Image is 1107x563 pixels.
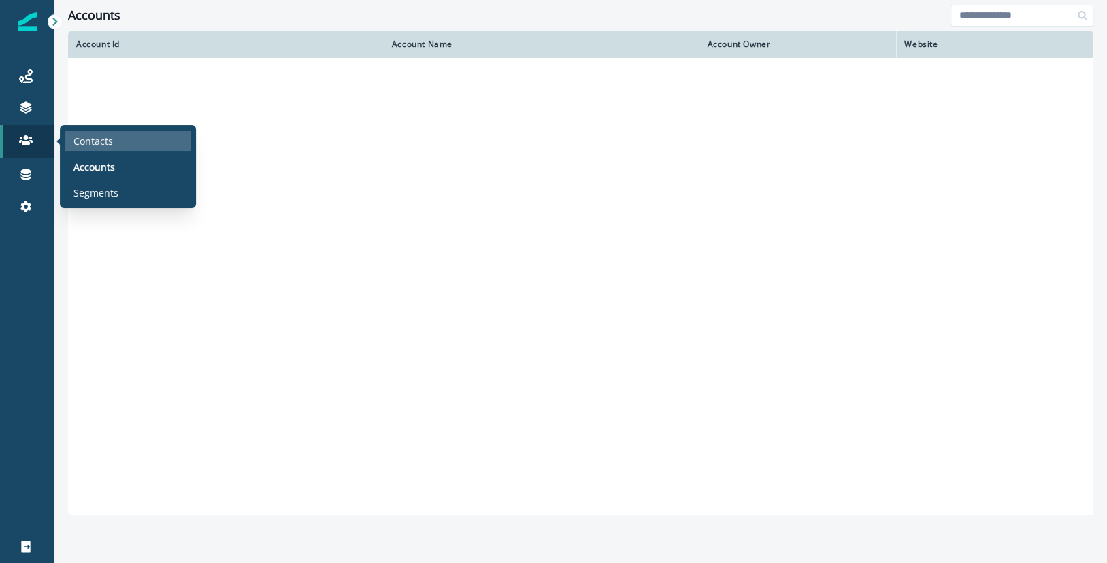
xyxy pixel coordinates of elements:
p: Contacts [73,134,113,148]
div: Account Owner [707,39,888,50]
a: Segments [65,182,191,203]
div: Account Id [76,39,376,50]
a: Contacts [65,131,191,151]
p: Accounts [73,160,115,174]
a: Accounts [65,156,191,177]
img: Inflection [18,12,37,31]
div: Account Name [392,39,691,50]
h1: Accounts [68,8,120,23]
p: Segments [73,186,118,200]
div: Website [904,39,1085,50]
